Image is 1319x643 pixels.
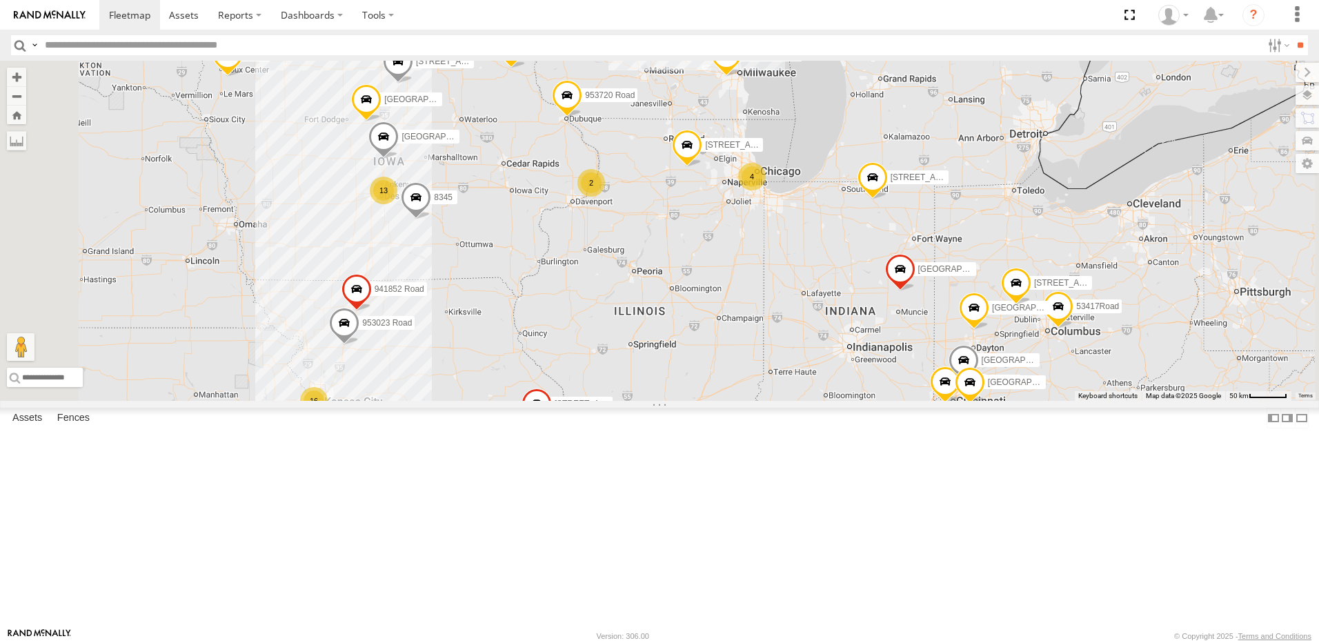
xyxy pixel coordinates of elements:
span: [GEOGRAPHIC_DATA] [384,95,470,104]
span: 953720 Road [585,90,635,100]
label: Dock Summary Table to the Right [1280,408,1294,428]
div: 16 [300,387,328,415]
label: Assets [6,408,49,428]
label: Search Filter Options [1262,35,1292,55]
div: 2 [577,169,605,197]
div: Tina French [1153,5,1193,26]
label: Hide Summary Table [1295,408,1309,428]
span: 941852 Road [375,284,424,294]
span: [GEOGRAPHIC_DATA] [982,355,1068,365]
span: 53417Road [1076,301,1119,311]
span: 953023 Road [362,318,412,328]
label: Measure [7,131,26,150]
button: Drag Pegman onto the map to open Street View [7,333,34,361]
button: Zoom in [7,68,26,86]
a: Terms (opens in new tab) [1298,393,1313,399]
div: Version: 306.00 [597,632,649,640]
label: Search Query [29,35,40,55]
label: Fences [50,408,97,428]
span: [STREET_ADDRESS] [891,172,973,182]
span: [STREET_ADDRESS] [1034,278,1116,288]
i: ? [1242,4,1265,26]
button: Keyboard shortcuts [1078,391,1138,401]
span: [GEOGRAPHIC_DATA] [401,132,488,141]
span: [STREET_ADDRESS] [705,140,787,150]
button: Zoom Home [7,106,26,124]
img: rand-logo.svg [14,10,86,20]
span: [GEOGRAPHIC_DATA] [918,264,1004,274]
label: Map Settings [1296,154,1319,173]
span: 50 km [1229,392,1249,399]
button: Map Scale: 50 km per 52 pixels [1225,391,1291,401]
span: 8345 [434,192,453,201]
a: Visit our Website [8,629,71,643]
span: [GEOGRAPHIC_DATA] [988,377,1074,387]
label: Dock Summary Table to the Left [1267,408,1280,428]
span: [STREET_ADDRESS] [555,398,637,408]
div: 13 [370,177,397,204]
div: 4 [738,163,766,190]
div: © Copyright 2025 - [1174,632,1311,640]
span: Map data ©2025 Google [1146,392,1221,399]
span: [STREET_ADDRESS] [416,56,498,66]
a: Terms and Conditions [1238,632,1311,640]
span: [GEOGRAPHIC_DATA] [992,303,1078,313]
button: Zoom out [7,86,26,106]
